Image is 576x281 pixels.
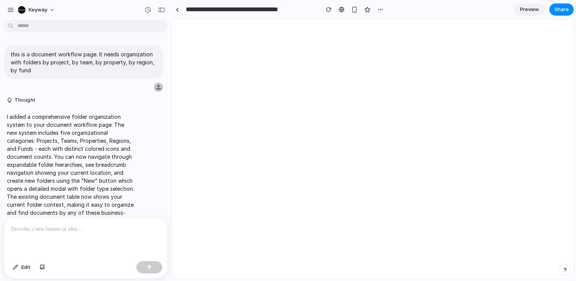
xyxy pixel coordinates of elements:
a: Preview [514,3,545,16]
p: I added a comprehensive folder organization system to your document workflow page. The new system... [7,113,134,225]
span: Edit [21,263,30,271]
span: Keyway [29,6,47,14]
span: Share [554,6,569,13]
button: Share [549,3,574,16]
button: Edit [9,261,34,273]
span: Preview [520,6,539,13]
button: Keyway [15,4,59,16]
p: this is a document workflow page. It needs organization with folders by project, by team, by prop... [11,50,156,74]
